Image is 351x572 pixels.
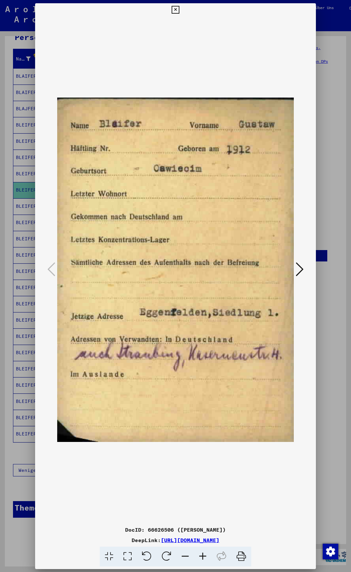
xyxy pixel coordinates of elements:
div: Zustimmung ändern [322,543,338,559]
img: 001.jpg [57,16,294,523]
img: Zustimmung ändern [323,544,338,559]
div: DocID: 66626506 ([PERSON_NAME]) [35,526,316,534]
div: DeepLink: [35,536,316,544]
a: [URL][DOMAIN_NAME] [161,537,219,543]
